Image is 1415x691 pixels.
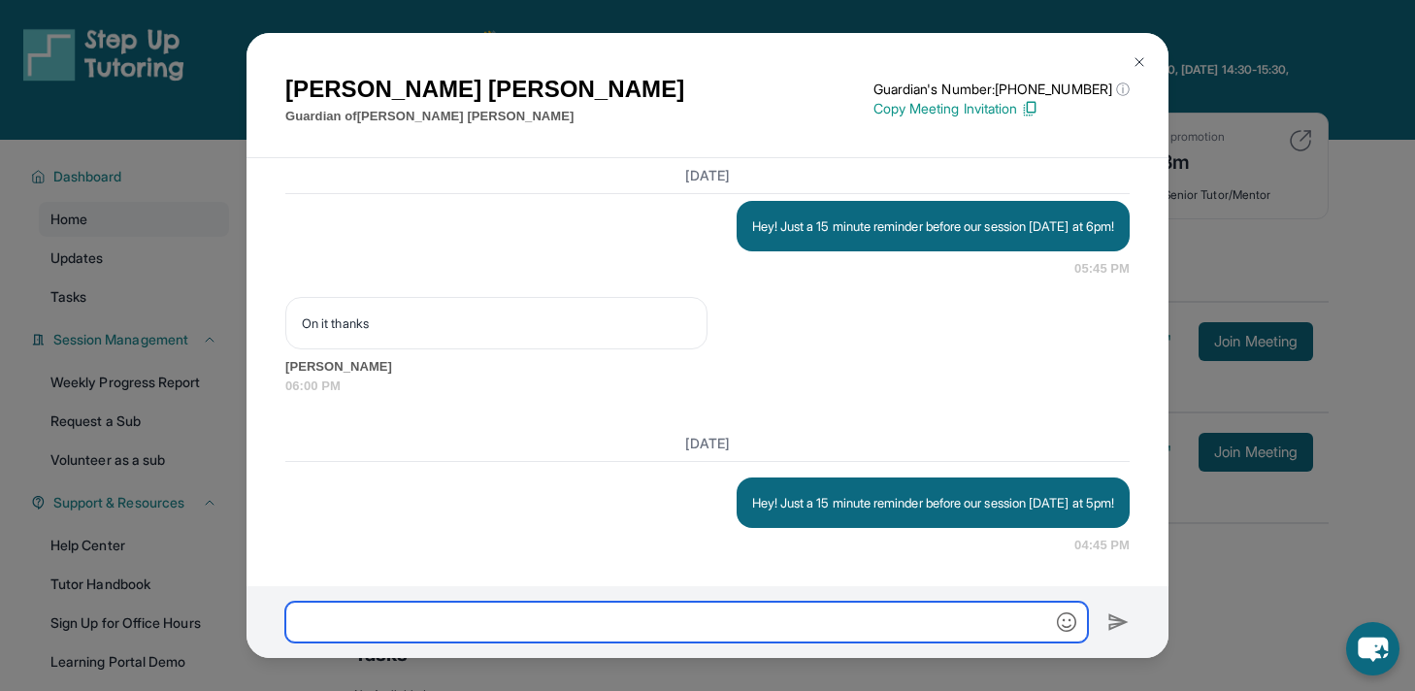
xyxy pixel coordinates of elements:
p: Guardian of [PERSON_NAME] [PERSON_NAME] [285,107,684,126]
h3: [DATE] [285,166,1130,185]
span: 06:00 PM [285,377,1130,396]
img: Close Icon [1132,54,1147,70]
span: [PERSON_NAME] [285,357,1130,377]
img: Copy Icon [1021,100,1038,117]
span: 05:45 PM [1074,259,1130,279]
p: Guardian's Number: [PHONE_NUMBER] [873,80,1130,99]
span: ⓘ [1116,80,1130,99]
p: Copy Meeting Invitation [873,99,1130,118]
p: Hey! Just a 15 minute reminder before our session [DATE] at 5pm! [752,493,1114,512]
h3: [DATE] [285,434,1130,453]
h1: [PERSON_NAME] [PERSON_NAME] [285,72,684,107]
span: 04:45 PM [1074,536,1130,555]
p: Hey! Just a 15 minute reminder before our session [DATE] at 6pm! [752,216,1114,236]
img: Emoji [1057,612,1076,632]
img: Send icon [1107,610,1130,634]
p: On it thanks [302,313,691,333]
button: chat-button [1346,622,1399,675]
